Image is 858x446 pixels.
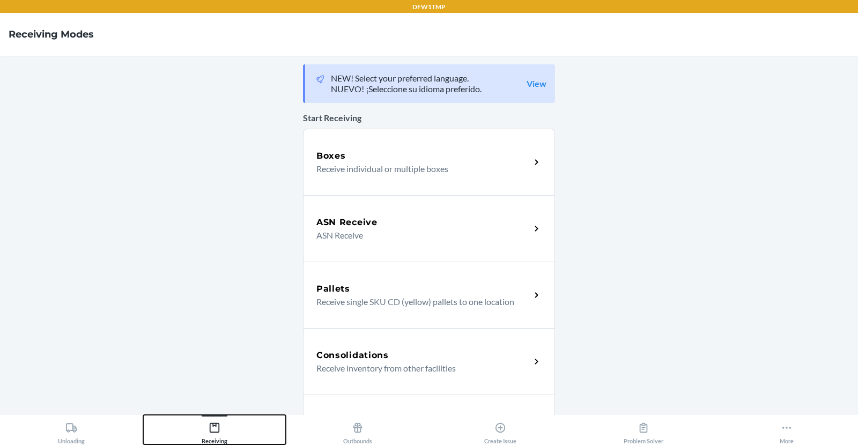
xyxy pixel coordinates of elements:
button: Receiving [143,415,286,444]
div: Create Issue [484,418,516,444]
p: Receive inventory from other facilities [316,362,522,375]
div: Receiving [202,418,227,444]
button: Outbounds [286,415,429,444]
h4: Receiving Modes [9,27,94,41]
div: Outbounds [343,418,372,444]
p: DFW1TMP [412,2,446,12]
a: ConsolidationsReceive inventory from other facilities [303,328,555,395]
a: ASN ReceiveASN Receive [303,195,555,262]
a: View [527,78,546,89]
a: PalletsReceive single SKU CD (yellow) pallets to one location [303,262,555,328]
div: More [780,418,794,444]
h5: ASN Receive [316,216,378,229]
h5: Consolidations [316,349,389,362]
div: Unloading [58,418,85,444]
p: NEW! Select your preferred language. [331,73,482,84]
p: Start Receiving [303,111,555,124]
button: Problem Solver [572,415,715,444]
div: Problem Solver [624,418,663,444]
p: Receive individual or multiple boxes [316,162,522,175]
h5: Pallets [316,283,350,295]
button: More [715,415,858,444]
p: ASN Receive [316,229,522,242]
a: BoxesReceive individual or multiple boxes [303,129,555,195]
p: Receive single SKU CD (yellow) pallets to one location [316,295,522,308]
button: Create Issue [429,415,572,444]
h5: Boxes [316,150,346,162]
p: NUEVO! ¡Seleccione su idioma preferido. [331,84,482,94]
